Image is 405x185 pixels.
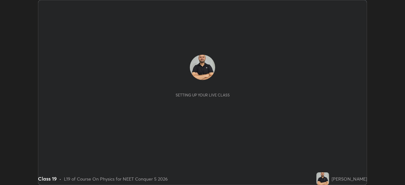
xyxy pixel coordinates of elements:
[190,55,215,80] img: 88abb398c7ca4b1491dfe396cc999ae1.jpg
[332,176,367,182] div: [PERSON_NAME]
[176,93,230,97] div: Setting up your live class
[38,175,57,182] div: Class 19
[59,176,61,182] div: •
[64,176,168,182] div: L19 of Course On Physics for NEET Conquer 5 2026
[316,172,329,185] img: 88abb398c7ca4b1491dfe396cc999ae1.jpg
